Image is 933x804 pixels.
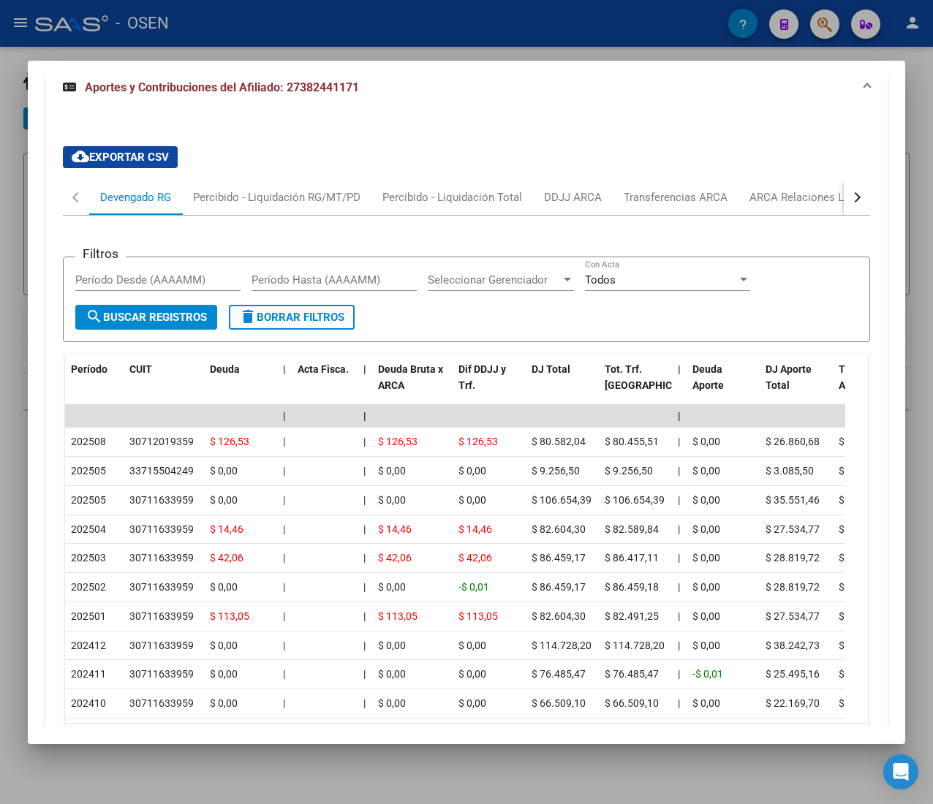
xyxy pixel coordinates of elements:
[839,640,893,651] span: $ 38.242,73
[277,354,292,418] datatable-header-cell: |
[129,579,194,596] div: 30711633959
[283,697,285,709] span: |
[363,363,366,375] span: |
[45,64,888,111] mat-expansion-panel-header: Aportes y Contribuciones del Afiliado: 27382441171
[210,697,238,709] span: $ 0,00
[210,436,249,447] span: $ 126,53
[692,697,720,709] span: $ 0,00
[283,668,285,680] span: |
[692,465,720,477] span: $ 0,00
[378,436,418,447] span: $ 126,53
[283,523,285,535] span: |
[458,523,492,535] span: $ 14,46
[532,610,586,622] span: $ 82.604,30
[378,494,406,506] span: $ 0,00
[71,465,106,477] span: 202505
[363,494,366,506] span: |
[692,552,720,564] span: $ 0,00
[585,273,616,287] span: Todos
[71,363,107,375] span: Período
[766,610,820,622] span: $ 27.534,77
[129,637,194,654] div: 30711633959
[678,610,680,622] span: |
[378,552,412,564] span: $ 42,06
[65,354,124,418] datatable-header-cell: Período
[532,581,586,593] span: $ 86.459,17
[532,523,586,535] span: $ 82.604,30
[458,610,498,622] span: $ 113,05
[283,610,285,622] span: |
[766,581,820,593] span: $ 28.819,72
[210,494,238,506] span: $ 0,00
[86,311,207,324] span: Buscar Registros
[458,640,486,651] span: $ 0,00
[766,668,820,680] span: $ 25.495,16
[839,363,894,392] span: Transferido Aporte
[839,436,893,447] span: $ 26.860,68
[239,308,257,325] mat-icon: delete
[378,668,406,680] span: $ 0,00
[672,354,687,418] datatable-header-cell: |
[372,354,453,418] datatable-header-cell: Deuda Bruta x ARCA
[283,436,285,447] span: |
[458,697,486,709] span: $ 0,00
[210,465,238,477] span: $ 0,00
[458,668,486,680] span: $ 0,00
[71,494,106,506] span: 202505
[129,433,194,450] div: 30712019359
[363,552,366,564] span: |
[678,494,680,506] span: |
[210,668,238,680] span: $ 0,00
[766,465,814,477] span: $ 3.085,50
[363,668,366,680] span: |
[749,189,886,205] div: ARCA Relaciones Laborales
[378,697,406,709] span: $ 0,00
[678,668,680,680] span: |
[532,436,586,447] span: $ 80.582,04
[129,695,194,712] div: 30711633959
[72,151,169,164] span: Exportar CSV
[839,494,893,506] span: $ 35.551,46
[129,521,194,538] div: 30711633959
[839,523,893,535] span: $ 27.534,77
[85,80,359,94] span: Aportes y Contribuciones del Afiliado: 27382441171
[100,189,171,205] div: Devengado RG
[458,494,486,506] span: $ 0,00
[358,354,372,418] datatable-header-cell: |
[532,465,580,477] span: $ 9.256,50
[678,640,680,651] span: |
[283,363,286,375] span: |
[678,410,681,422] span: |
[363,640,366,651] span: |
[229,305,355,330] button: Borrar Filtros
[210,552,243,564] span: $ 42,06
[129,363,152,375] span: CUIT
[382,189,522,205] div: Percibido - Liquidación Total
[363,523,366,535] span: |
[283,552,285,564] span: |
[605,581,659,593] span: $ 86.459,18
[833,354,906,418] datatable-header-cell: Transferido Aporte
[458,465,486,477] span: $ 0,00
[692,581,720,593] span: $ 0,00
[532,668,586,680] span: $ 76.485,47
[124,354,204,418] datatable-header-cell: CUIT
[692,436,720,447] span: $ 0,00
[692,610,720,622] span: $ 0,00
[605,697,659,709] span: $ 66.509,10
[210,640,238,651] span: $ 0,00
[204,354,277,418] datatable-header-cell: Deuda
[458,436,498,447] span: $ 126,53
[378,610,418,622] span: $ 113,05
[883,754,918,789] div: Open Intercom Messenger
[839,581,893,593] span: $ 28.819,72
[363,410,366,422] span: |
[428,273,561,287] span: Seleccionar Gerenciador
[363,436,366,447] span: |
[75,305,217,330] button: Buscar Registros
[71,581,106,593] span: 202502
[292,354,358,418] datatable-header-cell: Acta Fisca.
[239,311,344,324] span: Borrar Filtros
[363,465,366,477] span: |
[71,668,106,680] span: 202411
